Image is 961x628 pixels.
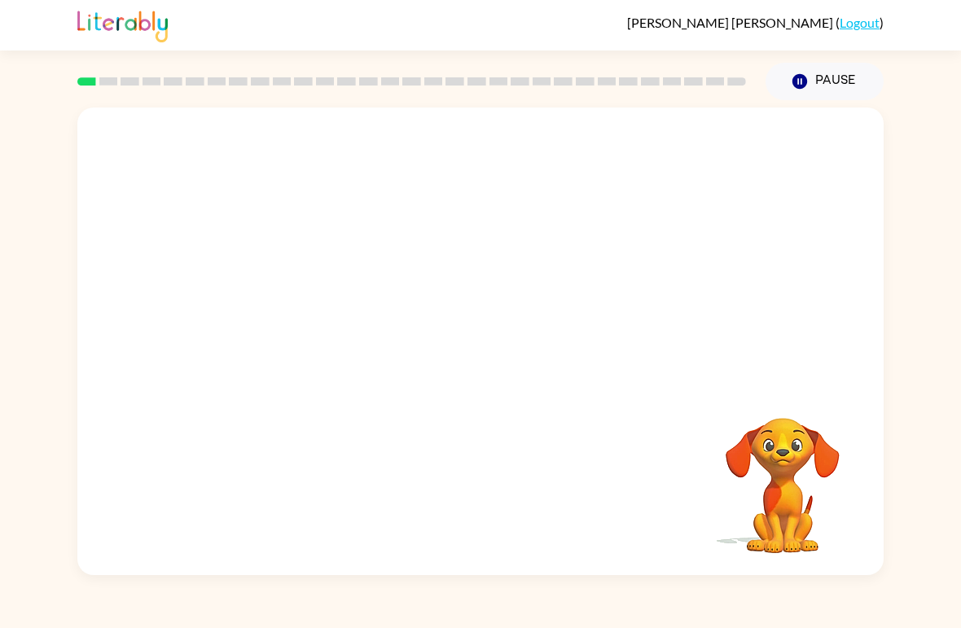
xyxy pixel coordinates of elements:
span: [PERSON_NAME] [PERSON_NAME] [627,15,836,30]
a: Logout [840,15,880,30]
div: ( ) [627,15,884,30]
video: Your browser must support playing .mp4 files to use Literably. Please try using another browser. [701,393,864,556]
button: Pause [766,63,884,100]
img: Literably [77,7,168,42]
